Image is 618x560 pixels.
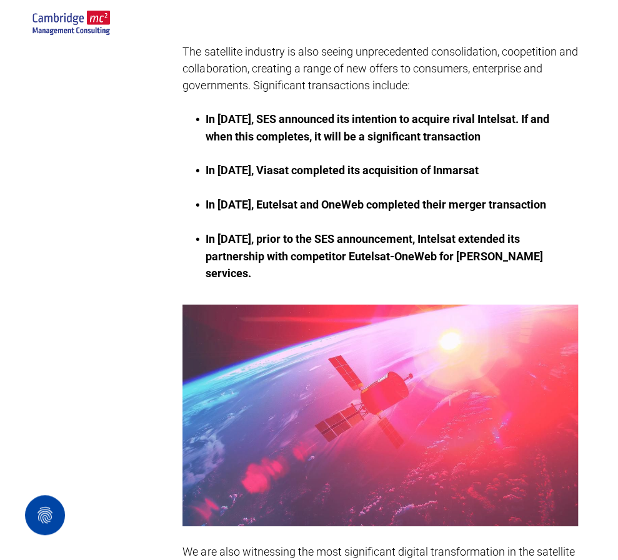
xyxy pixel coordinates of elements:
[32,12,110,26] a: Your Business Transformed | Cambridge Management Consulting
[205,164,478,177] strong: In [DATE], Viasat completed its acquisition of Inmarsat
[205,198,546,211] strong: In [DATE], Eutelsat and OneWeb completed their merger transaction
[182,305,577,526] img: Satellite above the earth with neon tint and large lens flare top right
[182,45,577,92] span: The satellite industry is also seeing unprecedented consolidation, coopetition and collaboration,...
[205,112,549,143] strong: In [DATE], SES announced its intention to acquire rival Intelsat. If and when this completes, it ...
[32,11,110,36] img: secondary-image
[205,232,542,280] strong: In [DATE], prior to the SES announcement, Intelsat extended its partnership with competitor Eutel...
[574,7,607,39] button: menu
